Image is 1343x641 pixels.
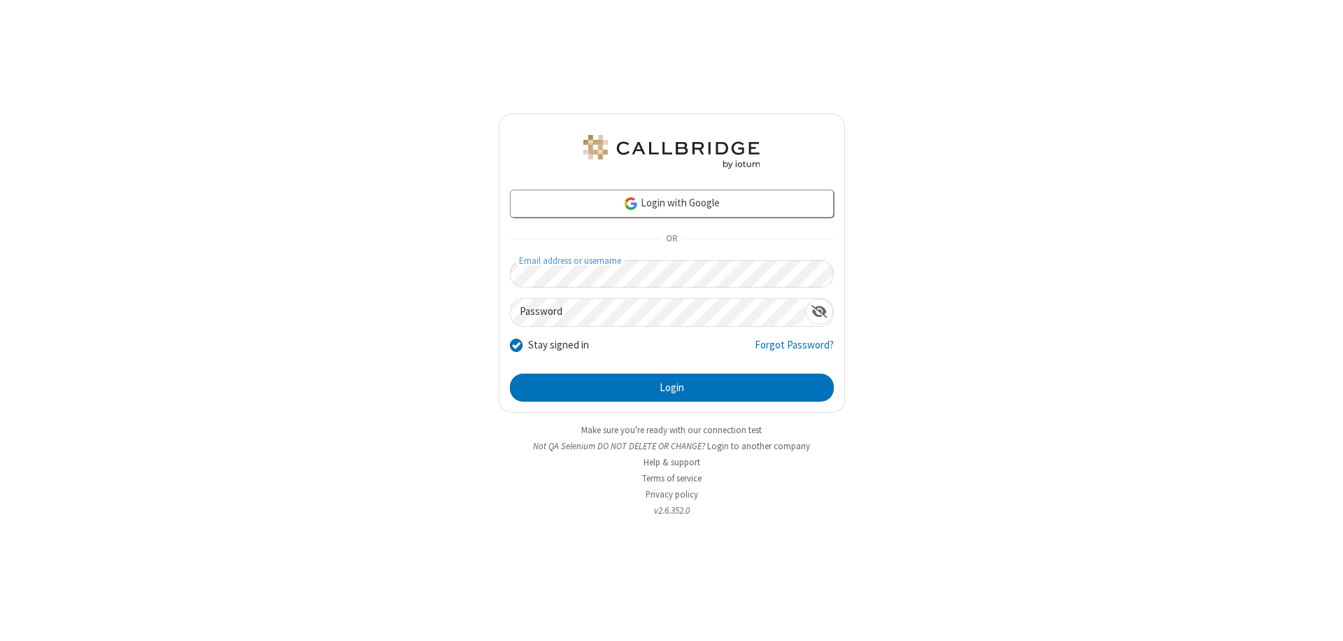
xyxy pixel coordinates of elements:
a: Privacy policy [646,488,698,500]
img: google-icon.png [623,196,639,211]
a: Make sure you're ready with our connection test [581,424,762,436]
span: OR [660,230,683,249]
button: Login [510,374,834,402]
input: Email address or username [510,260,834,288]
button: Login to another company [707,439,810,453]
label: Stay signed in [528,337,589,353]
a: Help & support [644,456,700,468]
a: Login with Google [510,190,834,218]
li: v2.6.352.0 [499,504,845,517]
li: Not QA Selenium DO NOT DELETE OR CHANGE? [499,439,845,453]
div: Show password [806,299,833,325]
a: Terms of service [642,472,702,484]
img: QA Selenium DO NOT DELETE OR CHANGE [581,135,762,169]
iframe: Chat [1308,605,1333,631]
a: Forgot Password? [755,337,834,364]
input: Password [511,299,806,326]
